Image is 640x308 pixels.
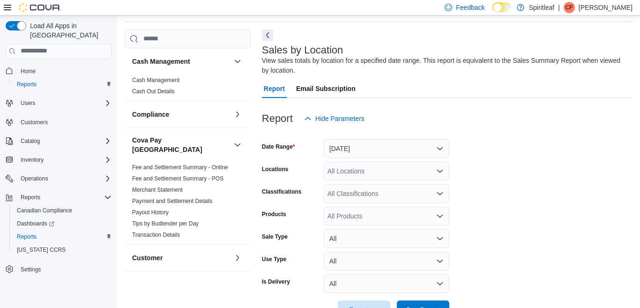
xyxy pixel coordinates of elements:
a: Fee and Settlement Summary - Online [132,164,228,171]
button: Settings [2,262,115,276]
span: Customers [21,119,48,126]
button: All [324,274,449,293]
span: Load All Apps in [GEOGRAPHIC_DATA] [26,21,112,40]
a: Home [17,66,39,77]
button: [DATE] [324,139,449,158]
h3: Cash Management [132,57,190,66]
button: Open list of options [436,190,444,197]
span: Home [17,65,112,77]
span: Feedback [456,3,484,12]
a: Fee and Settlement Summary - POS [132,175,223,182]
span: Report [264,79,285,98]
button: Operations [17,173,52,184]
a: [US_STATE] CCRS [13,244,69,255]
span: Users [21,99,35,107]
button: Discounts & Promotions [232,279,243,290]
span: Operations [17,173,112,184]
button: Customers [2,115,115,129]
span: Canadian Compliance [17,207,72,214]
span: Catalog [21,137,40,145]
span: Email Subscription [296,79,356,98]
span: Payment and Settlement Details [132,197,212,205]
div: View sales totals by location for a specified date range. This report is equivalent to the Sales ... [262,56,628,75]
p: Spiritleaf [529,2,554,13]
label: Classifications [262,188,302,195]
label: Date Range [262,143,295,150]
div: Cova Pay [GEOGRAPHIC_DATA] [125,162,251,244]
input: Dark Mode [492,2,512,12]
h3: Compliance [132,110,169,119]
button: Catalog [2,135,115,148]
span: Settings [17,263,112,275]
span: Home [21,68,36,75]
span: Reports [21,194,40,201]
span: Reports [17,233,37,240]
button: [US_STATE] CCRS [9,243,115,256]
div: Cash Management [125,75,251,101]
span: Reports [13,79,112,90]
span: Cash Management [132,76,179,84]
span: Users [17,98,112,109]
span: Merchant Statement [132,186,183,194]
a: Canadian Compliance [13,205,76,216]
button: Users [2,97,115,110]
button: Users [17,98,39,109]
a: Cash Out Details [132,88,175,95]
a: Dashboards [9,217,115,230]
button: Home [2,64,115,78]
a: Cash Management [132,77,179,83]
label: Use Type [262,255,286,263]
span: Reports [17,192,112,203]
label: Products [262,210,286,218]
button: Canadian Compliance [9,204,115,217]
button: Cash Management [132,57,230,66]
button: Reports [9,78,115,91]
button: Reports [2,191,115,204]
button: Cova Pay [GEOGRAPHIC_DATA] [132,135,230,154]
span: Operations [21,175,48,182]
button: Inventory [17,154,47,165]
span: Customers [17,116,112,128]
a: Merchant Statement [132,187,183,193]
label: Sale Type [262,233,288,240]
button: Operations [2,172,115,185]
a: Settings [17,264,45,275]
button: Cash Management [232,56,243,67]
p: | [558,2,560,13]
span: Payout History [132,209,169,216]
span: Inventory [21,156,44,164]
a: Payment and Settlement Details [132,198,212,204]
div: Chelsea F [564,2,575,13]
span: Tips by Budtender per Day [132,220,199,227]
button: Customer [132,253,230,263]
button: Customer [232,252,243,263]
span: Dashboards [17,220,54,227]
button: Inventory [2,153,115,166]
span: Hide Parameters [315,114,365,123]
button: Open list of options [436,167,444,175]
a: Reports [13,79,40,90]
button: All [324,252,449,270]
button: Reports [9,230,115,243]
a: Reports [13,231,40,242]
button: Cova Pay [GEOGRAPHIC_DATA] [232,139,243,150]
span: Canadian Compliance [13,205,112,216]
button: All [324,229,449,248]
nav: Complex example [6,60,112,300]
button: Reports [17,192,44,203]
span: Catalog [17,135,112,147]
button: Hide Parameters [300,109,368,128]
button: Next [262,30,273,41]
a: Dashboards [13,218,58,229]
span: Washington CCRS [13,244,112,255]
img: Cova [19,3,61,12]
label: Is Delivery [262,278,290,285]
button: Compliance [232,109,243,120]
h3: Customer [132,253,163,263]
a: Customers [17,117,52,128]
button: Catalog [17,135,44,147]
